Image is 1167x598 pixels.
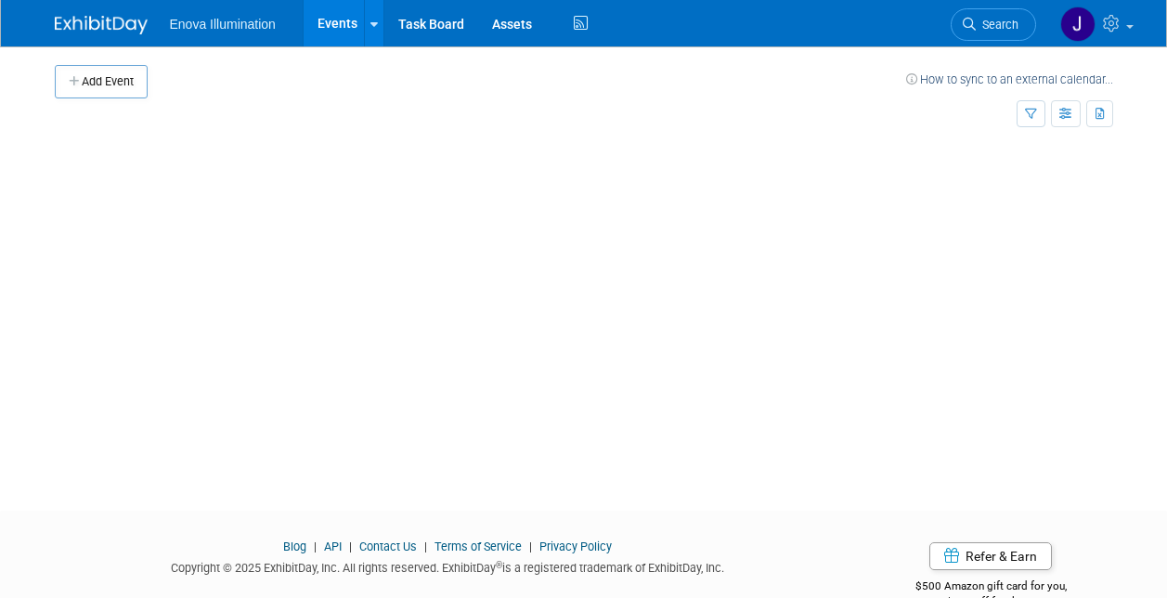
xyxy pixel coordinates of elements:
a: Blog [283,539,306,553]
a: Search [951,8,1036,41]
a: Refer & Earn [929,542,1052,570]
span: | [420,539,432,553]
span: | [309,539,321,553]
span: Search [976,18,1018,32]
span: | [525,539,537,553]
sup: ® [496,560,502,570]
span: | [344,539,357,553]
a: Terms of Service [434,539,522,553]
img: ExhibitDay [55,16,148,34]
a: Privacy Policy [539,539,612,553]
a: API [324,539,342,553]
img: JeffD Dyll [1060,6,1096,42]
button: Add Event [55,65,148,98]
span: Enova Illumination [170,17,276,32]
a: Contact Us [359,539,417,553]
a: How to sync to an external calendar... [906,72,1113,86]
div: Copyright © 2025 ExhibitDay, Inc. All rights reserved. ExhibitDay is a registered trademark of Ex... [55,555,842,577]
